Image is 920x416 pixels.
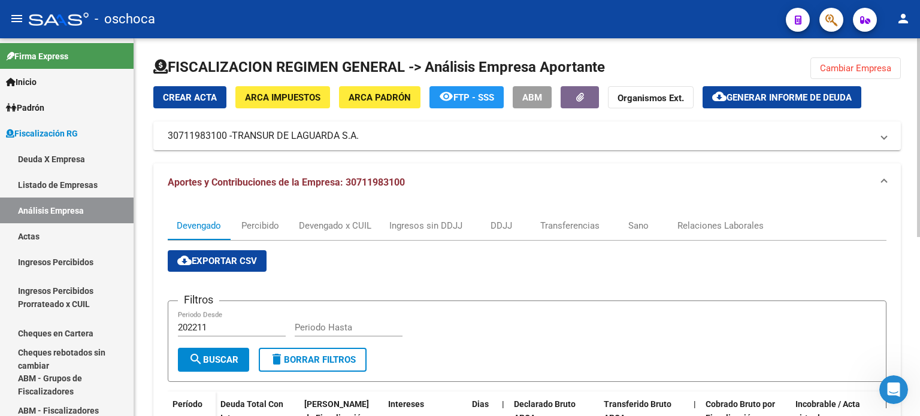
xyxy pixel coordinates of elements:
span: Borrar Filtros [270,354,356,365]
span: Exportar CSV [177,256,257,266]
mat-icon: cloud_download [177,253,192,268]
iframe: Intercom live chat [879,375,908,404]
div: Ingresos sin DDJJ [389,219,462,232]
span: | [694,399,696,409]
span: | [502,399,504,409]
div: Sano [628,219,649,232]
mat-icon: remove_red_eye [439,89,453,104]
span: Aportes y Contribuciones de la Empresa: 30711983100 [168,177,405,188]
strong: Organismos Ext. [618,93,684,104]
span: Generar informe de deuda [727,92,852,103]
span: Buscar [189,354,238,365]
span: Intereses [388,399,424,409]
button: Crear Acta [153,86,226,108]
button: Borrar Filtros [259,348,367,372]
button: ARCA Impuestos [235,86,330,108]
div: Transferencias [540,219,600,232]
span: ABM [522,92,542,103]
span: Inicio [6,75,37,89]
span: Fiscalización RG [6,127,78,140]
div: Devengado x CUIL [299,219,371,232]
button: Buscar [178,348,249,372]
div: Devengado [177,219,221,232]
div: Relaciones Laborales [677,219,764,232]
mat-icon: search [189,352,203,366]
span: ARCA Padrón [349,92,411,103]
button: ARCA Padrón [339,86,420,108]
span: Firma Express [6,50,68,63]
mat-icon: delete [270,352,284,366]
mat-expansion-panel-header: 30711983100 -TRANSUR DE LAGUARDA S.A. [153,122,901,150]
span: Cambiar Empresa [820,63,891,74]
span: - oschoca [95,6,155,32]
span: Período [172,399,202,409]
span: Dias [472,399,489,409]
button: Exportar CSV [168,250,267,272]
mat-icon: person [896,11,910,26]
button: Organismos Ext. [608,86,694,108]
mat-icon: menu [10,11,24,26]
h3: Filtros [178,291,219,308]
h1: FISCALIZACION REGIMEN GENERAL -> Análisis Empresa Aportante [153,57,605,77]
button: Generar informe de deuda [703,86,861,108]
span: ARCA Impuestos [245,92,320,103]
div: DDJJ [491,219,512,232]
button: ABM [513,86,552,108]
mat-expansion-panel-header: Aportes y Contribuciones de la Empresa: 30711983100 [153,163,901,202]
span: FTP - SSS [453,92,494,103]
span: Padrón [6,101,44,114]
mat-icon: cloud_download [712,89,727,104]
button: Cambiar Empresa [810,57,901,79]
span: Crear Acta [163,92,217,103]
mat-panel-title: 30711983100 - [168,129,872,142]
div: Percibido [241,219,279,232]
button: FTP - SSS [429,86,504,108]
span: TRANSUR DE LAGUARDA S.A. [232,129,359,142]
